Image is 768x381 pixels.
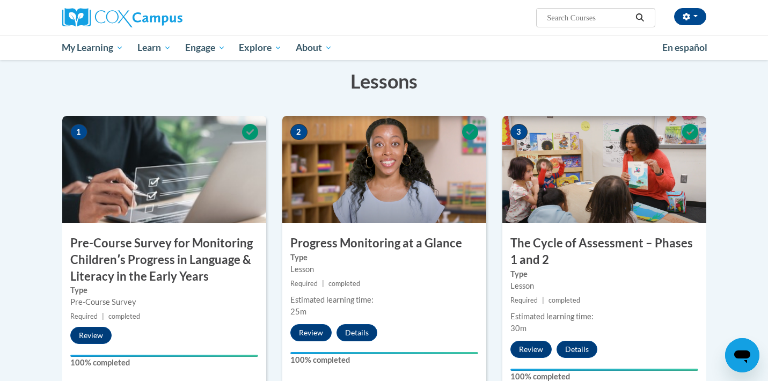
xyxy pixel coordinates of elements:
button: Search [632,11,648,24]
label: Type [70,284,258,296]
span: | [322,280,324,288]
a: Learn [130,35,178,60]
div: Pre-Course Survey [70,296,258,308]
a: En español [655,36,714,59]
div: Lesson [290,263,478,275]
h3: Lessons [62,68,706,94]
span: completed [328,280,360,288]
div: Your progress [510,369,698,371]
img: Course Image [282,116,486,223]
a: About [289,35,339,60]
button: Details [557,341,597,358]
input: Search Courses [546,11,632,24]
div: Estimated learning time: [510,311,698,323]
img: Cox Campus [62,8,182,27]
label: Type [290,252,478,263]
span: completed [108,312,140,320]
iframe: Button to launch messaging window [725,338,759,372]
div: Lesson [510,280,698,292]
label: Type [510,268,698,280]
span: 25m [290,307,306,316]
span: Learn [137,41,171,54]
span: En español [662,42,707,53]
label: 100% completed [70,357,258,369]
span: completed [548,296,580,304]
img: Course Image [502,116,706,223]
span: Required [70,312,98,320]
a: Engage [178,35,232,60]
span: 1 [70,124,87,140]
span: | [542,296,544,304]
a: Explore [232,35,289,60]
span: 2 [290,124,308,140]
span: 3 [510,124,528,140]
span: Required [290,280,318,288]
span: Required [510,296,538,304]
span: 30m [510,324,526,333]
div: Estimated learning time: [290,294,478,306]
label: 100% completed [290,354,478,366]
span: About [296,41,332,54]
div: Your progress [70,355,258,357]
button: Review [510,341,552,358]
span: Explore [239,41,282,54]
h3: The Cycle of Assessment – Phases 1 and 2 [502,235,706,268]
button: Review [290,324,332,341]
button: Account Settings [674,8,706,25]
span: My Learning [62,41,123,54]
div: Your progress [290,352,478,354]
span: | [102,312,104,320]
div: Main menu [46,35,722,60]
span: Engage [185,41,225,54]
button: Review [70,327,112,344]
h3: Progress Monitoring at a Glance [282,235,486,252]
a: My Learning [55,35,131,60]
h3: Pre-Course Survey for Monitoring Childrenʹs Progress in Language & Literacy in the Early Years [62,235,266,284]
a: Cox Campus [62,8,266,27]
img: Course Image [62,116,266,223]
button: Details [337,324,377,341]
